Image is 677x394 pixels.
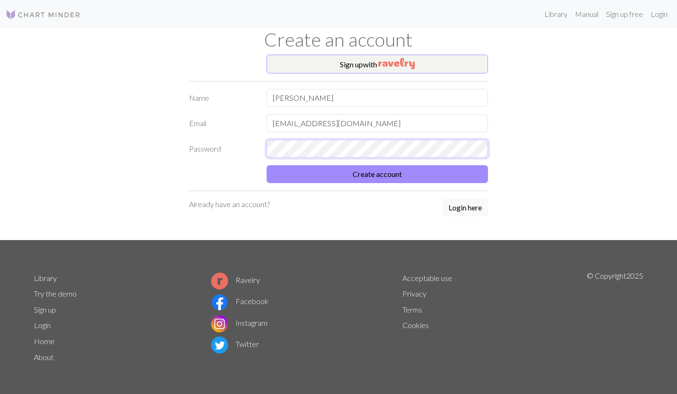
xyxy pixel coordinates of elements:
button: Create account [267,165,488,183]
p: © Copyright 2025 [587,270,643,365]
a: Facebook [211,297,268,306]
a: Terms [402,305,422,314]
button: Login here [442,199,488,217]
a: Privacy [402,289,426,298]
img: Twitter logo [211,337,228,354]
a: Home [34,337,55,346]
img: Logo [6,9,81,20]
a: Sign up [34,305,56,314]
a: Acceptable use [402,273,452,282]
button: Sign upwith [267,55,488,73]
label: Name [183,89,261,107]
img: Facebook logo [211,294,228,311]
a: Try the demo [34,289,77,298]
a: Library [541,5,571,24]
a: Twitter [211,339,259,348]
img: Instagram logo [211,315,228,332]
a: Library [34,273,57,282]
h1: Create an account [28,28,649,51]
a: Sign up free [602,5,647,24]
img: Ravelry [378,58,415,69]
a: Login [34,321,51,330]
p: Already have an account? [189,199,270,210]
a: Ravelry [211,275,260,284]
a: Login here [442,199,488,217]
a: Manual [571,5,602,24]
img: Ravelry logo [211,273,228,289]
label: Password [183,140,261,158]
a: Login [647,5,671,24]
a: Cookies [402,321,429,330]
label: Email [183,114,261,132]
a: About [34,353,54,362]
a: Instagram [211,318,268,327]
